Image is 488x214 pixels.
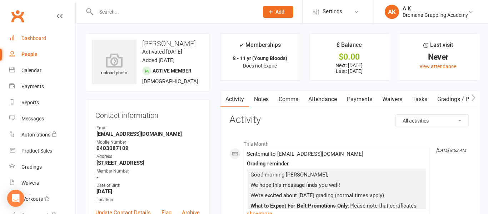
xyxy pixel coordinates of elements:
[423,40,453,53] div: Last visit
[337,40,362,53] div: $ Balance
[403,12,468,18] div: Dromana Grappling Academy
[142,49,182,55] time: Activated [DATE]
[239,42,244,49] i: ✓
[303,91,342,108] a: Attendance
[95,109,200,119] h3: Contact information
[9,63,75,79] a: Calendar
[96,196,200,203] div: Location
[96,188,200,195] strong: [DATE]
[153,68,191,74] span: Active member
[9,79,75,95] a: Payments
[142,57,175,64] time: Added [DATE]
[249,181,424,191] p: We hope this message finds you well!
[436,148,466,153] i: [DATE] 9:53 AM
[220,91,249,108] a: Activity
[342,91,377,108] a: Payments
[9,30,75,46] a: Dashboard
[92,53,136,77] div: upload photo
[250,203,349,209] span: What to Expect For Belt Promotions Only:
[7,190,24,207] div: Open Intercom Messenger
[21,84,44,89] div: Payments
[274,91,303,108] a: Comms
[96,131,200,137] strong: [EMAIL_ADDRESS][DOMAIN_NAME]
[9,159,75,175] a: Gradings
[21,68,41,73] div: Calendar
[239,40,281,54] div: Memberships
[247,161,426,167] div: Grading reminder
[263,6,293,18] button: Add
[21,148,52,154] div: Product Sales
[96,174,200,180] strong: -
[21,35,46,41] div: Dashboard
[9,143,75,159] a: Product Sales
[21,132,50,138] div: Automations
[249,91,274,108] a: Notes
[9,7,26,25] a: Clubworx
[249,170,424,181] p: Good morning [PERSON_NAME],
[407,91,432,108] a: Tasks
[9,127,75,143] a: Automations
[316,53,382,61] div: $0.00
[21,180,39,186] div: Waivers
[229,114,469,125] h3: Activity
[243,63,277,69] span: Does not expire
[96,153,200,160] div: Address
[21,164,42,170] div: Gradings
[9,191,75,207] a: Workouts
[21,100,39,105] div: Reports
[96,160,200,166] strong: [STREET_ADDRESS]
[92,40,203,48] h3: [PERSON_NAME]
[377,91,407,108] a: Waivers
[94,7,254,17] input: Search...
[323,4,342,20] span: Settings
[9,111,75,127] a: Messages
[21,116,44,121] div: Messages
[247,151,363,157] span: Sent email to [EMAIL_ADDRESS][DOMAIN_NAME]
[403,5,468,12] div: A K
[233,55,287,61] strong: 8 - 11 yr (Young Bloods)
[96,125,200,131] div: Email
[96,168,200,175] div: Member Number
[229,136,469,148] li: This Month
[420,64,456,69] a: view attendance
[9,46,75,63] a: People
[316,63,382,74] p: Next: [DATE] Last: [DATE]
[96,182,200,189] div: Date of Birth
[142,78,198,85] span: [DEMOGRAPHIC_DATA]
[21,196,43,202] div: Workouts
[9,175,75,191] a: Waivers
[96,145,200,151] strong: 0403087109
[385,5,399,19] div: AK
[275,9,284,15] span: Add
[9,95,75,111] a: Reports
[249,191,424,201] p: We’re excited about [DATE] grading (normal times apply)
[21,51,38,57] div: People
[96,139,200,146] div: Mobile Number
[405,53,471,61] div: Never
